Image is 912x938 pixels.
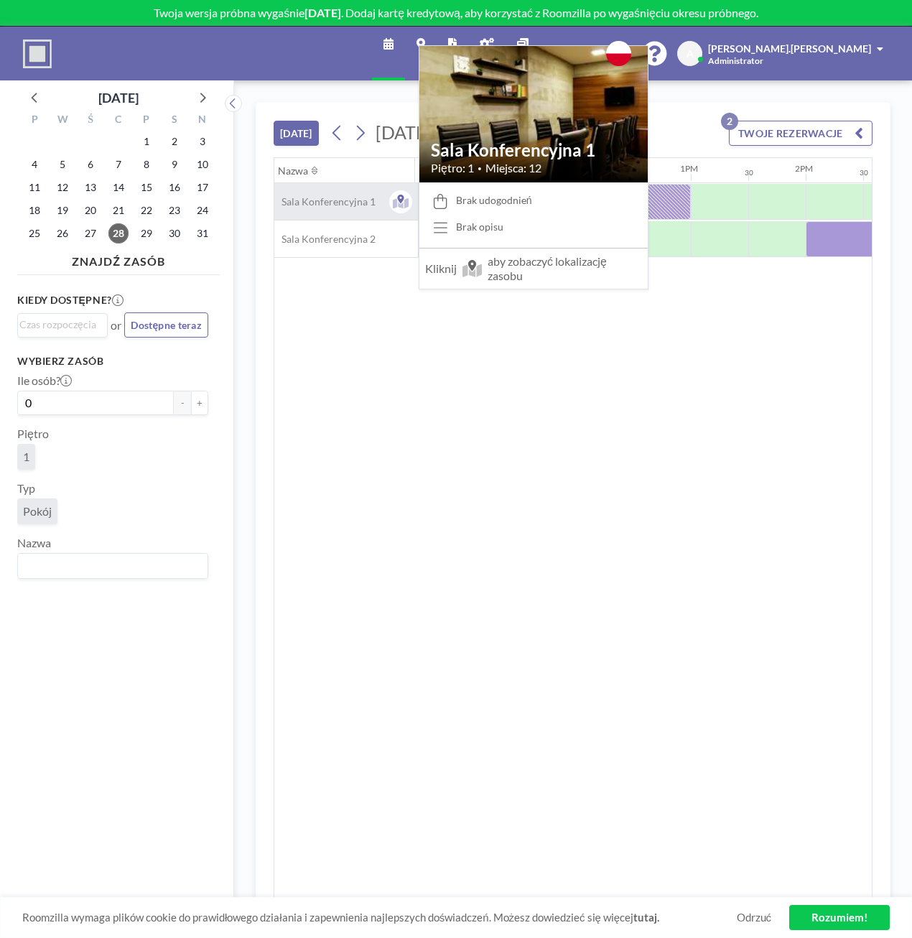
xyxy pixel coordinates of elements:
span: sobota, 23 sierpnia 2025 [164,200,185,220]
a: Odrzuć [737,911,772,924]
button: TWOJE REZERWACJE2 [729,121,873,146]
span: piątek, 1 sierpnia 2025 [136,131,157,152]
span: or [111,318,121,333]
input: Search for option [19,317,99,333]
label: Ile osób? [17,373,72,388]
span: czwartek, 14 sierpnia 2025 [108,177,129,198]
div: Ś [77,111,105,130]
button: Dostępne teraz [124,312,208,338]
div: 30 [745,168,753,177]
span: wtorek, 12 sierpnia 2025 [52,177,73,198]
img: organization-logo [23,40,52,68]
span: niedziela, 10 sierpnia 2025 [192,154,213,175]
span: [DATE] [376,121,432,143]
p: 2 [721,113,738,130]
div: Search for option [18,314,107,335]
span: • [478,164,482,173]
span: czwartek, 21 sierpnia 2025 [108,200,129,220]
div: W [49,111,77,130]
span: Sala Konferencyjna 2 [274,233,376,246]
span: poniedziałek, 11 sierpnia 2025 [24,177,45,198]
span: poniedziałek, 4 sierpnia 2025 [24,154,45,175]
span: niedziela, 31 sierpnia 2025 [192,223,213,243]
span: Pokój [23,504,52,519]
input: Search for option [19,557,200,575]
span: Administrator [708,55,763,66]
span: poniedziałek, 18 sierpnia 2025 [24,200,45,220]
span: czwartek, 28 sierpnia 2025 [108,223,129,243]
span: niedziela, 17 sierpnia 2025 [192,177,213,198]
span: wtorek, 5 sierpnia 2025 [52,154,73,175]
span: środa, 20 sierpnia 2025 [80,200,101,220]
span: Piętro: 1 [431,161,474,175]
span: Sala Konferencyjna 1 [274,195,376,208]
span: Dostępne teraz [131,319,202,331]
span: piątek, 29 sierpnia 2025 [136,223,157,243]
span: wtorek, 26 sierpnia 2025 [52,223,73,243]
div: N [188,111,216,130]
span: Miejsca: 12 [485,161,541,175]
button: + [191,391,208,415]
div: 2PM [795,163,813,174]
a: tutaj. [633,911,659,924]
b: [DATE] [304,6,341,19]
img: resource-image [419,38,648,190]
span: niedziela, 3 sierpnia 2025 [192,131,213,152]
button: [DATE] [274,121,319,146]
div: P [132,111,160,130]
div: Search for option [18,554,208,578]
span: sobota, 30 sierpnia 2025 [164,223,185,243]
h3: Wybierz zasób [17,355,208,368]
span: Kliknij aby zobaczyć lokalizację zasobu [419,248,648,289]
span: A [687,47,694,60]
span: poniedziałek, 25 sierpnia 2025 [24,223,45,243]
h4: ZNAJDŹ ZASÓB [17,249,220,269]
a: Rozumiem! [789,905,890,930]
div: S [160,111,188,130]
span: sobota, 2 sierpnia 2025 [164,131,185,152]
span: niedziela, 24 sierpnia 2025 [192,200,213,220]
div: C [105,111,133,130]
div: [DATE] [98,88,139,108]
div: Brak opisu [456,220,503,233]
span: piątek, 8 sierpnia 2025 [136,154,157,175]
button: - [174,391,191,415]
span: środa, 6 sierpnia 2025 [80,154,101,175]
div: P [21,111,49,130]
span: piątek, 22 sierpnia 2025 [136,200,157,220]
label: Piętro [17,427,49,441]
span: środa, 27 sierpnia 2025 [80,223,101,243]
span: Roomzilla wymaga plików cookie do prawidłowego działania i zapewnienia najlepszych doświadczeń. M... [22,911,737,924]
span: [PERSON_NAME].[PERSON_NAME] [708,42,871,55]
span: 1 [23,450,29,464]
div: Nazwa [278,164,308,177]
span: Brak udogodnień [456,194,532,207]
span: czwartek, 7 sierpnia 2025 [108,154,129,175]
label: Nazwa [17,536,51,550]
span: piątek, 15 sierpnia 2025 [136,177,157,198]
label: Typ [17,481,35,496]
div: 1PM [680,163,698,174]
span: środa, 13 sierpnia 2025 [80,177,101,198]
span: sobota, 16 sierpnia 2025 [164,177,185,198]
span: sobota, 9 sierpnia 2025 [164,154,185,175]
h2: Sala Konferencyjna 1 [431,139,636,161]
span: wtorek, 19 sierpnia 2025 [52,200,73,220]
div: 30 [860,168,868,177]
